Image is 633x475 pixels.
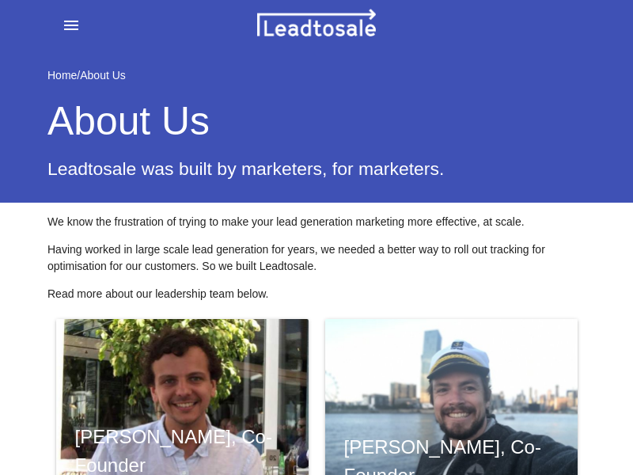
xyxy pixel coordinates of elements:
a: About Us [80,69,126,82]
h4: Leadtosale was built by marketers, for marketers. [47,159,586,179]
h1: About Us [47,84,586,143]
div: / [47,67,586,84]
img: leadtosale.png [257,9,376,36]
a: Home [47,69,77,82]
p: Read more about our leadership team below. [47,286,586,302]
p: Having worked in large scale lead generation for years, we needed a better way to roll out tracki... [47,241,586,275]
p: We know the frustration of trying to make your lead generation marketing more effective, at scale. [47,214,586,230]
